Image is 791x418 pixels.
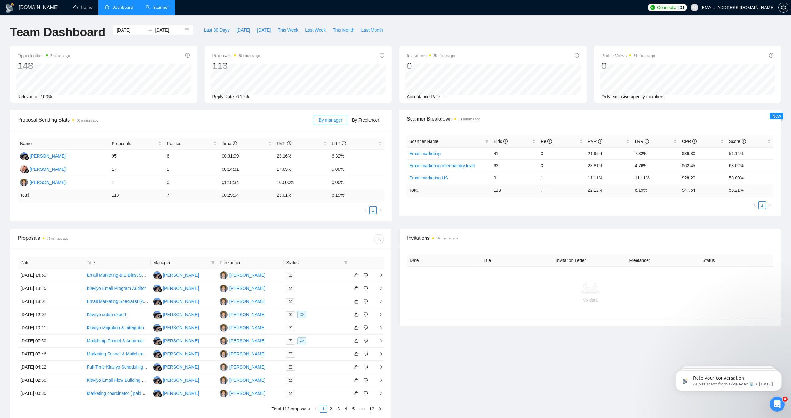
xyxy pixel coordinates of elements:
[378,407,382,411] span: right
[153,350,161,358] img: AA
[274,163,329,176] td: 17.65%
[320,405,327,412] a: 1
[146,5,169,10] a: searchScanner
[358,25,386,35] button: Last Month
[153,390,161,397] img: AA
[362,324,370,331] button: dislike
[229,298,265,305] div: [PERSON_NAME]
[220,338,265,343] a: ME[PERSON_NAME]
[484,137,490,146] span: filter
[289,339,292,343] span: mail
[220,285,265,290] a: ME[PERSON_NAME]
[289,378,292,382] span: mail
[376,405,384,413] li: Next Page
[220,285,228,292] img: ME
[50,54,70,58] time: 5 minutes ago
[289,313,292,316] span: mail
[320,405,327,413] li: 1
[167,140,212,147] span: Replies
[163,350,199,357] div: [PERSON_NAME]
[117,27,145,33] input: Start date
[329,163,384,176] td: 5.88%
[491,172,538,184] td: 9
[632,159,679,172] td: 4.76%
[220,364,265,369] a: ME[PERSON_NAME]
[726,159,773,172] td: 68.02%
[376,405,384,413] button: right
[25,169,29,173] img: gigradar-bm.png
[9,13,116,34] div: message notification from AI Assistant from GigRadar 📡, 2d ago. Rate your conversation
[353,285,360,292] button: like
[364,312,368,317] span: dislike
[153,299,199,304] a: AA[PERSON_NAME]
[657,4,676,11] span: Connects:
[726,147,773,159] td: 51.14%
[407,52,455,59] span: Invitations
[164,163,219,176] td: 1
[153,377,199,382] a: AA[PERSON_NAME]
[353,298,360,305] button: like
[354,378,359,383] span: like
[77,119,98,122] time: 30 minutes ago
[354,273,359,278] span: like
[155,27,184,33] input: End date
[211,261,215,264] span: filter
[364,378,368,383] span: dislike
[632,172,679,184] td: 11.11%
[163,337,199,344] div: [PERSON_NAME]
[585,147,632,159] td: 21.95%
[164,138,219,150] th: Replies
[333,27,354,33] span: This Month
[204,27,229,33] span: Last 30 Days
[153,285,161,292] img: AA
[73,5,92,10] a: homeHome
[692,139,697,144] span: info-circle
[354,338,359,343] span: like
[87,365,235,370] a: Full-Time Klaviyo Scheduling, QA & A/B Testing Specialist (Email + Pop-ups)
[87,299,186,304] a: Email Marketing Specialist (Automations & Design)
[380,53,384,58] span: info-circle
[632,147,679,159] td: 7.32%
[374,234,384,244] button: download
[327,405,335,413] li: 2
[158,288,162,292] img: gigradar-bm.png
[459,118,480,121] time: 34 minutes ago
[277,141,291,146] span: PVR
[779,5,788,10] span: setting
[353,363,360,371] button: like
[18,60,70,72] div: 148
[350,405,357,413] li: 5
[220,390,265,395] a: ME[PERSON_NAME]
[342,141,346,145] span: info-circle
[602,52,655,59] span: Profile Views
[105,5,109,9] span: dashboard
[362,285,370,292] button: dislike
[254,25,274,35] button: [DATE]
[374,237,384,242] span: download
[220,298,228,305] img: ME
[220,350,228,358] img: ME
[353,376,360,384] button: like
[148,28,153,33] span: swap-right
[350,405,357,412] a: 5
[753,203,757,207] span: left
[742,139,746,144] span: info-circle
[220,324,228,332] img: ME
[153,271,161,279] img: AA
[239,54,260,58] time: 30 minutes ago
[153,311,161,319] img: AA
[220,390,228,397] img: ME
[30,153,66,159] div: [PERSON_NAME]
[353,271,360,279] button: like
[364,365,368,370] span: dislike
[335,405,342,413] li: 3
[329,150,384,163] td: 6.32%
[342,405,349,412] a: 4
[18,116,314,124] span: Proposal Sending Stats
[344,261,348,264] span: filter
[362,311,370,318] button: dislike
[153,363,161,371] img: AA
[588,139,602,144] span: PVR
[305,27,326,33] span: Last Week
[758,201,766,209] li: 1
